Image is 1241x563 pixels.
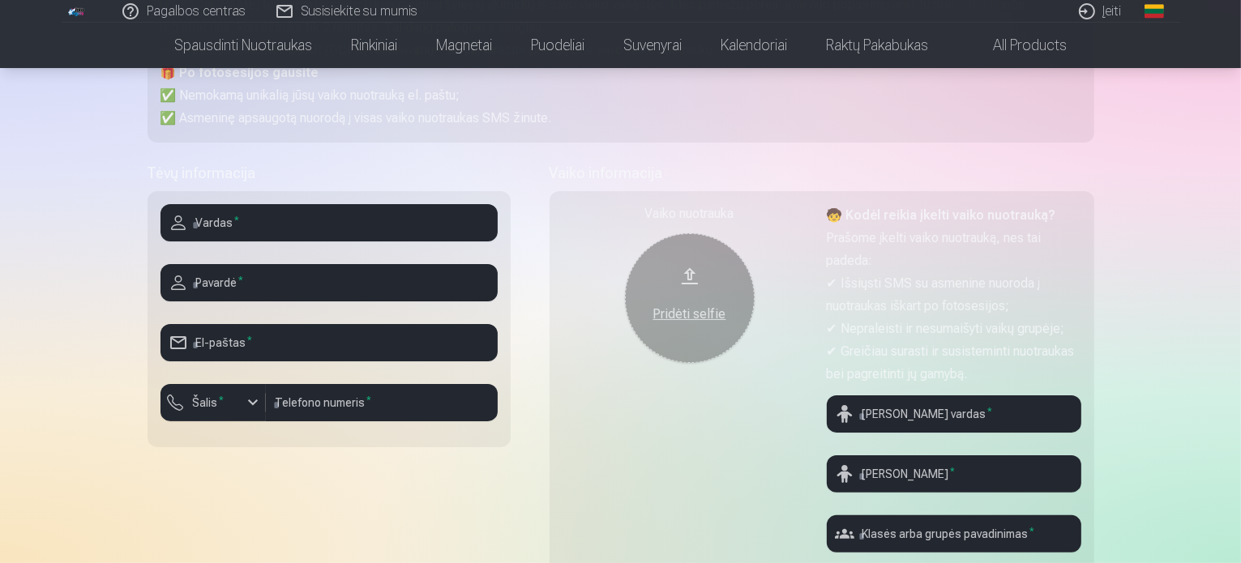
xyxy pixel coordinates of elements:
a: Raktų pakabukas [807,23,948,68]
a: All products [948,23,1086,68]
strong: 🧒 Kodėl reikia įkelti vaiko nuotrauką? [827,207,1056,223]
h5: Vaiko informacija [550,162,1094,185]
a: Magnetai [417,23,511,68]
a: Rinkiniai [332,23,417,68]
a: Suvenyrai [604,23,701,68]
p: ✅ Nemokamą unikalią jūsų vaiko nuotrauką el. paštu; [160,84,1081,107]
p: ✔ Greičiau surasti ir susisteminti nuotraukas bei pagreitinti jų gamybą. [827,340,1081,386]
img: /fa2 [68,6,86,16]
p: ✅ Asmeninę apsaugotą nuorodą į visas vaiko nuotraukas SMS žinute. [160,107,1081,130]
div: Vaiko nuotrauka [563,204,817,224]
p: ✔ Nepraleisti ir nesumaišyti vaikų grupėje; [827,318,1081,340]
p: Prašome įkelti vaiko nuotrauką, nes tai padeda: [827,227,1081,272]
button: Pridėti selfie [625,233,755,363]
a: Puodeliai [511,23,604,68]
button: Šalis* [160,384,266,421]
div: Pridėti selfie [641,305,738,324]
label: Šalis [186,395,231,411]
a: Spausdinti nuotraukas [155,23,332,68]
p: ✔ Išsiųsti SMS su asmenine nuoroda į nuotraukas iškart po fotosesijos; [827,272,1081,318]
h5: Tėvų informacija [148,162,511,185]
a: Kalendoriai [701,23,807,68]
strong: 🎁 Po fotosesijos gausite [160,65,319,80]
